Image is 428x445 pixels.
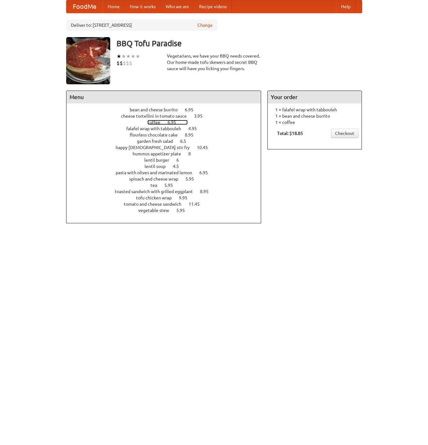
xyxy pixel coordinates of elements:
[197,22,213,28] a: Change
[115,189,220,194] a: toasted sandwich with grilled eggplant 8.95
[124,202,211,207] a: tomato and cheese sandwich 11.45
[151,183,185,188] a: tea 5.95
[135,53,140,60] li: ★
[66,37,110,84] img: angular.jpg
[151,183,163,188] span: tea
[133,151,187,156] span: hummus appetizer plate
[130,132,184,137] span: flourless chocolate cake
[138,208,197,213] a: vegetable stew 5.95
[199,170,214,175] span: 6.95
[126,60,129,67] li: $
[116,145,220,150] a: happy [DEMOGRAPHIC_DATA] stir fry 10.45
[145,164,172,169] span: lentil soup
[194,0,232,13] a: Recipe videos
[336,0,356,13] a: Help
[130,107,205,112] a: bean and cheese burrito 6.95
[138,208,175,213] span: vegetable stew
[103,0,125,13] a: Home
[161,0,194,13] a: Who we are
[176,208,191,213] span: 5.95
[200,189,215,194] span: 8.95
[121,53,126,60] li: ★
[271,113,358,119] li: 1 × bean and cheese burrito
[180,139,192,144] span: 6.5
[188,126,203,131] span: 4.95
[167,53,261,72] div: Vegetarians, we have your BBQ needs covered. Our home-made tofu skewers and secret BBQ sauce will...
[144,158,175,163] span: lentil burger
[123,60,126,67] li: $
[133,151,203,156] a: hummus appetizer plate 8
[185,176,200,181] span: 5.95
[129,176,206,181] a: spinach and cheese wrap 5.95
[271,119,358,125] li: 1 × coffee
[137,139,179,144] span: garden fresh salad
[168,120,182,125] span: 6.95
[66,91,261,103] h4: Menu
[126,126,208,131] a: falafel wrap with tabbouleh 4.95
[131,53,135,60] li: ★
[194,114,209,119] span: 3.95
[147,120,167,125] span: coffee
[129,176,185,181] span: spinach and cheese wrap
[124,202,188,207] span: tomato and cheese sandwich
[197,145,214,150] span: 10.45
[189,202,206,207] span: 11.45
[271,107,358,113] li: 1 × falafel wrap with tabbouleh
[117,53,121,60] li: ★
[164,183,179,188] span: 5.95
[176,158,185,163] span: 6
[116,170,220,175] a: pasta with olives and marinated lemon 6.95
[125,0,161,13] a: How it works
[136,195,178,200] span: tofu chicken wrap
[188,151,197,156] span: 8
[185,107,200,112] span: 6.95
[145,164,191,169] a: lentil soup 4.5
[277,131,303,136] b: Total: $18.85
[179,195,194,200] span: 9.95
[147,120,188,125] a: coffee 6.95
[185,132,200,137] span: 8.95
[126,126,187,131] span: falafel wrap with tabbouleh
[136,195,199,200] a: tofu chicken wrap 9.95
[173,164,185,169] span: 4.5
[121,114,193,119] span: cheese tortellini in tomato sauce
[130,132,205,137] a: flourless chocolate cake 8.95
[144,158,191,163] a: lentil burger 6
[331,129,358,138] a: Checkout
[116,170,198,175] span: pasta with olives and marinated lemon
[66,19,217,31] div: Deliver to: [STREET_ADDRESS]
[121,114,214,119] a: cheese tortellini in tomato sauce 3.95
[115,189,199,194] span: toasted sandwich with grilled eggplant
[126,53,131,60] li: ★
[117,60,120,67] li: $
[120,60,123,67] li: $
[117,37,362,50] h3: BBQ Tofu Paradise
[130,107,184,112] span: bean and cheese burrito
[116,145,196,150] span: happy [DEMOGRAPHIC_DATA] stir fry
[268,91,362,103] h4: Your order
[129,60,132,67] li: $
[137,139,198,144] a: garden fresh salad 6.5
[66,0,103,13] a: FoodMe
